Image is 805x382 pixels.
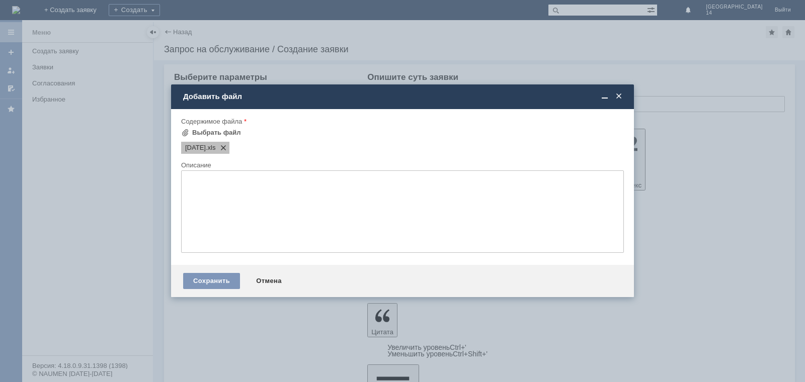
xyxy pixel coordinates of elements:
[185,144,206,152] span: 25.07.2025.xls
[183,92,624,101] div: Добавить файл
[206,144,216,152] span: 25.07.2025.xls
[181,118,622,125] div: Содержимое файла
[614,92,624,101] span: Закрыть
[192,129,241,137] div: Выбрать файл
[4,4,147,12] div: прошу удалить отлож.чеки
[600,92,610,101] span: Свернуть (Ctrl + M)
[181,162,622,168] div: Описание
